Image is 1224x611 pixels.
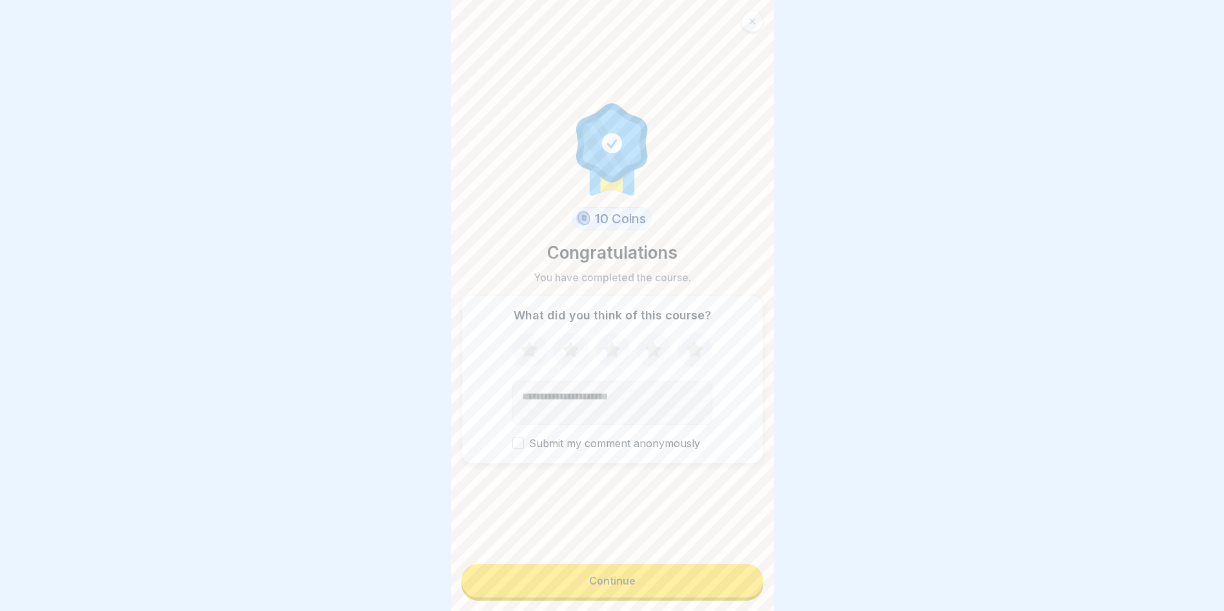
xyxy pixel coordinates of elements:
textarea: Add comment (optional) [512,381,712,425]
div: Continue [589,575,636,586]
p: Congratulations [547,241,677,265]
p: You have completed the course. [534,270,691,285]
p: What did you think of this course? [514,308,711,323]
img: coin.svg [574,209,593,228]
label: Submit my comment anonymously [512,437,712,450]
img: completion.svg [569,100,656,197]
button: Continue [461,564,763,597]
div: 10 Coins [572,207,652,230]
button: Submit my comment anonymously [512,437,524,449]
